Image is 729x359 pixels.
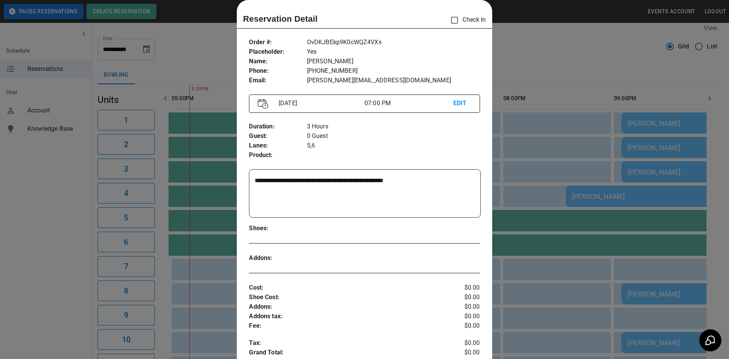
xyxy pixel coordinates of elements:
p: Addons : [249,302,441,312]
p: $0.00 [442,283,480,293]
p: $0.00 [442,312,480,321]
p: Phone : [249,66,307,76]
p: $0.00 [442,302,480,312]
p: 3 Hours [307,122,480,131]
p: 07:00 PM [364,99,453,108]
p: Duration : [249,122,307,131]
p: Name : [249,57,307,66]
p: Lanes : [249,141,307,151]
p: Guest : [249,131,307,141]
img: Vector [258,99,268,109]
p: [PERSON_NAME] [307,57,480,66]
p: $0.00 [442,321,480,331]
p: Placeholder : [249,47,307,57]
p: [PERSON_NAME][EMAIL_ADDRESS][DOMAIN_NAME] [307,76,480,85]
p: Tax : [249,338,441,348]
p: [DATE] [276,99,364,108]
p: Shoe Cost : [249,293,441,302]
p: Yes [307,47,480,57]
p: Addons tax : [249,312,441,321]
p: Fee : [249,321,441,331]
p: EDIT [453,99,471,108]
p: 5,6 [307,141,480,151]
p: Shoes : [249,224,307,233]
p: $0.00 [442,293,480,302]
p: Order # : [249,38,307,47]
p: Addons : [249,253,307,263]
p: Reservation Detail [243,13,318,25]
p: [PHONE_NUMBER] [307,66,480,76]
p: Email : [249,76,307,85]
p: $0.00 [442,338,480,348]
p: Cost : [249,283,441,293]
p: OvDKJBEkp9K0cWQZ4VXs [307,38,480,47]
p: Product : [249,151,307,160]
p: Check In [446,12,486,28]
p: 0 Guest [307,131,480,141]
